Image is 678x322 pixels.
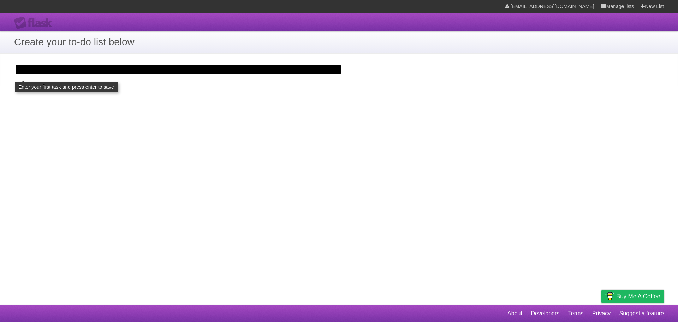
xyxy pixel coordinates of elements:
[592,307,611,320] a: Privacy
[616,290,660,303] span: Buy me a coffee
[601,290,664,303] a: Buy me a coffee
[619,307,664,320] a: Suggest a feature
[14,17,56,29] div: Flask
[14,35,664,49] h1: Create your to-do list below
[531,307,559,320] a: Developers
[605,290,614,302] img: Buy me a coffee
[507,307,522,320] a: About
[568,307,584,320] a: Terms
